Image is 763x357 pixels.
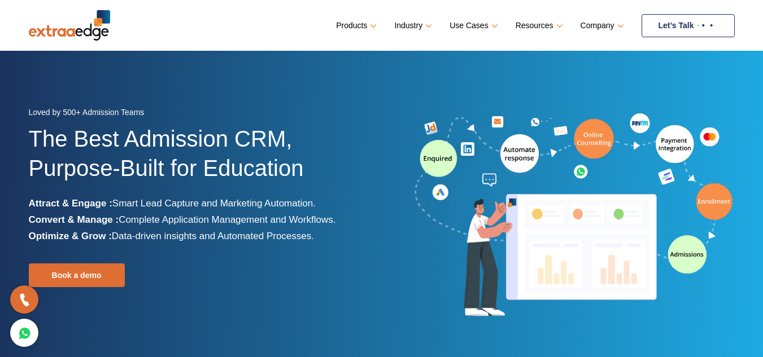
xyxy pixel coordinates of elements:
[642,14,735,37] a: Let’s Talk
[29,104,373,124] div: Loved by 500+ Admission Teams
[112,231,314,241] span: Data-driven insights and Automated Processes.
[450,17,495,34] a: Use Cases
[413,111,735,321] img: admission-software-home-page-header
[29,124,373,195] h1: The Best Admission CRM, Purpose-Built for Education
[29,263,125,287] a: Book a demo
[516,17,561,34] a: Resources
[29,214,119,225] b: Convert & Manage :
[112,198,316,209] span: Smart Lead Capture and Marketing Automation.
[394,17,430,34] a: Industry
[29,198,112,209] b: Attract & Engage :
[119,214,335,225] span: Complete Application Management and Workflows.
[581,17,622,34] a: Company
[29,231,112,241] b: Optimize & Grow :
[336,17,374,34] a: Products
